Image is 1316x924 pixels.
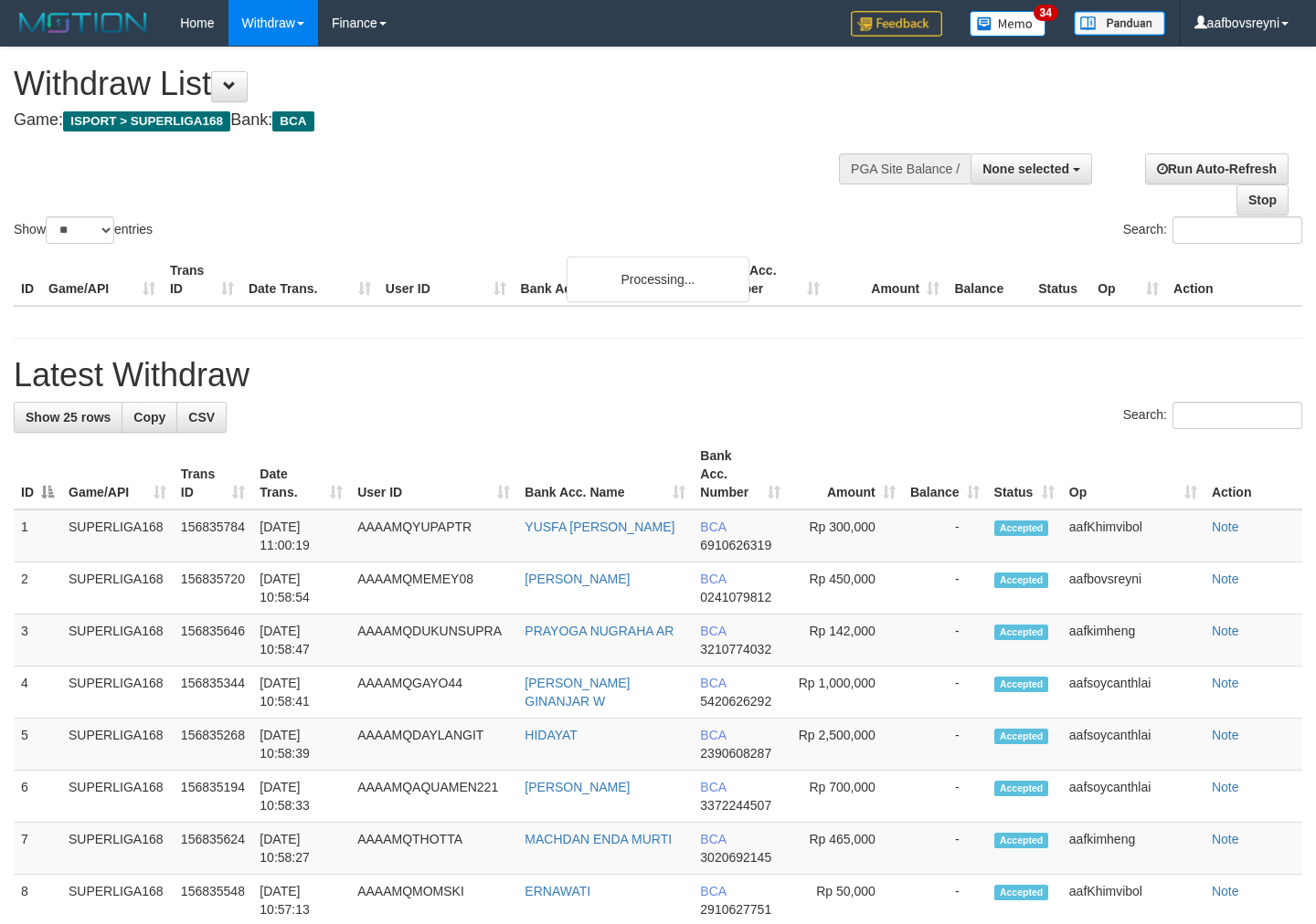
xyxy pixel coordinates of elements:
[174,509,252,562] td: 156835784
[174,771,252,823] td: 156835194
[1074,11,1165,36] img: panduan.png
[14,9,153,37] img: MOTION_logo.png
[788,771,903,823] td: Rp 700,000
[700,590,771,604] span: Copy 0241079812 to clipboard
[14,111,859,130] h4: Game: Bank:
[707,254,827,306] th: Bank Acc. Number
[350,667,517,719] td: AAAAMQGAYO44
[1173,402,1302,429] input: Search:
[1034,5,1058,21] span: 34
[994,625,1049,640] span: Accepted
[174,439,252,509] th: Trans ID: activate to sort column ascending
[350,439,517,509] th: User ID: activate to sort column ascending
[525,624,674,638] a: PRAYOGA NUGRAHA AR
[14,254,41,306] th: ID
[851,11,942,37] img: Feedback.jpg
[174,667,252,719] td: 156835344
[827,254,947,306] th: Amount
[525,884,590,898] a: ERNAWATI
[700,520,726,534] span: BCA
[350,509,517,562] td: AAAAMQYUPAPTR
[788,439,903,509] th: Amount: activate to sort column ascending
[61,509,174,562] td: SUPERLIGA168
[903,562,987,614] td: -
[61,823,174,875] td: SUPERLIGA168
[1090,254,1166,306] th: Op
[174,562,252,614] td: 156835720
[14,719,61,771] td: 5
[903,614,987,667] td: -
[1212,624,1239,638] a: Note
[14,509,61,562] td: 1
[525,832,672,846] a: MACHDAN ENDA MURTI
[1212,832,1239,846] a: Note
[252,667,350,719] td: [DATE] 10:58:41
[525,572,630,586] a: [PERSON_NAME]
[241,254,378,306] th: Date Trans.
[788,667,903,719] td: Rp 1,000,000
[61,439,174,509] th: Game/API: activate to sort column ascending
[903,823,987,875] td: -
[163,254,241,306] th: Trans ID
[700,624,726,638] span: BCA
[700,572,726,586] span: BCA
[700,850,771,865] span: Copy 3020692145 to clipboard
[61,614,174,667] td: SUPERLIGA168
[14,439,61,509] th: ID: activate to sort column descending
[252,823,350,875] td: [DATE] 10:58:27
[525,676,630,709] a: [PERSON_NAME] GINANJAR W
[788,509,903,562] td: Rp 300,000
[693,439,788,509] th: Bank Acc. Number: activate to sort column ascending
[252,719,350,771] td: [DATE] 10:58:39
[1212,676,1239,690] a: Note
[14,402,122,433] a: Show 25 rows
[994,572,1049,588] span: Accepted
[1212,884,1239,898] a: Note
[1166,254,1302,306] th: Action
[982,162,1069,176] span: None selected
[41,254,163,306] th: Game/API
[987,439,1062,509] th: Status: activate to sort column ascending
[1212,728,1239,742] a: Note
[14,614,61,667] td: 3
[1205,439,1302,509] th: Action
[1212,520,1239,534] a: Note
[567,257,749,302] div: Processing...
[1062,439,1205,509] th: Op: activate to sort column ascending
[994,677,1049,692] span: Accepted
[1062,667,1205,719] td: aafsoycanthlai
[994,885,1049,900] span: Accepted
[903,439,987,509] th: Balance: activate to sort column ascending
[700,798,771,813] span: Copy 3372244507 to clipboard
[700,780,726,794] span: BCA
[350,771,517,823] td: AAAAMQAQUAMEN221
[176,402,227,433] a: CSV
[903,509,987,562] td: -
[14,771,61,823] td: 6
[1123,402,1302,429] label: Search:
[46,216,114,244] select: Showentries
[514,254,708,306] th: Bank Acc. Name
[788,562,903,614] td: Rp 450,000
[133,410,165,425] span: Copy
[525,728,578,742] a: HIDAYAT
[700,694,771,709] span: Copy 5420626292 to clipboard
[350,719,517,771] td: AAAAMQDAYLANGIT
[252,562,350,614] td: [DATE] 10:58:54
[700,884,726,898] span: BCA
[14,562,61,614] td: 2
[994,833,1049,848] span: Accepted
[174,823,252,875] td: 156835624
[517,439,693,509] th: Bank Acc. Name: activate to sort column ascending
[1062,823,1205,875] td: aafkimheng
[1212,572,1239,586] a: Note
[1173,216,1302,244] input: Search:
[994,781,1049,796] span: Accepted
[272,111,313,131] span: BCA
[61,562,174,614] td: SUPERLIGA168
[14,216,153,244] label: Show entries
[1062,771,1205,823] td: aafsoycanthlai
[26,410,111,425] span: Show 25 rows
[700,902,771,917] span: Copy 2910627751 to clipboard
[700,642,771,656] span: Copy 3210774032 to clipboard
